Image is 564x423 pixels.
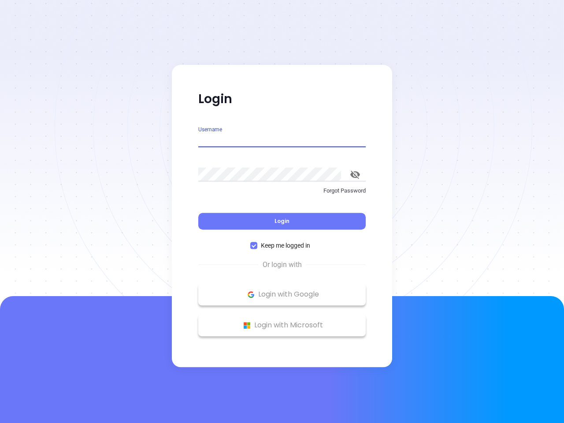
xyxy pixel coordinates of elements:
[257,241,314,250] span: Keep me logged in
[203,288,361,301] p: Login with Google
[275,217,289,225] span: Login
[198,314,366,336] button: Microsoft Logo Login with Microsoft
[258,260,306,270] span: Or login with
[198,283,366,305] button: Google Logo Login with Google
[198,91,366,107] p: Login
[345,164,366,185] button: toggle password visibility
[198,213,366,230] button: Login
[198,186,366,195] p: Forgot Password
[198,127,222,132] label: Username
[198,186,366,202] a: Forgot Password
[203,319,361,332] p: Login with Microsoft
[241,320,252,331] img: Microsoft Logo
[245,289,256,300] img: Google Logo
